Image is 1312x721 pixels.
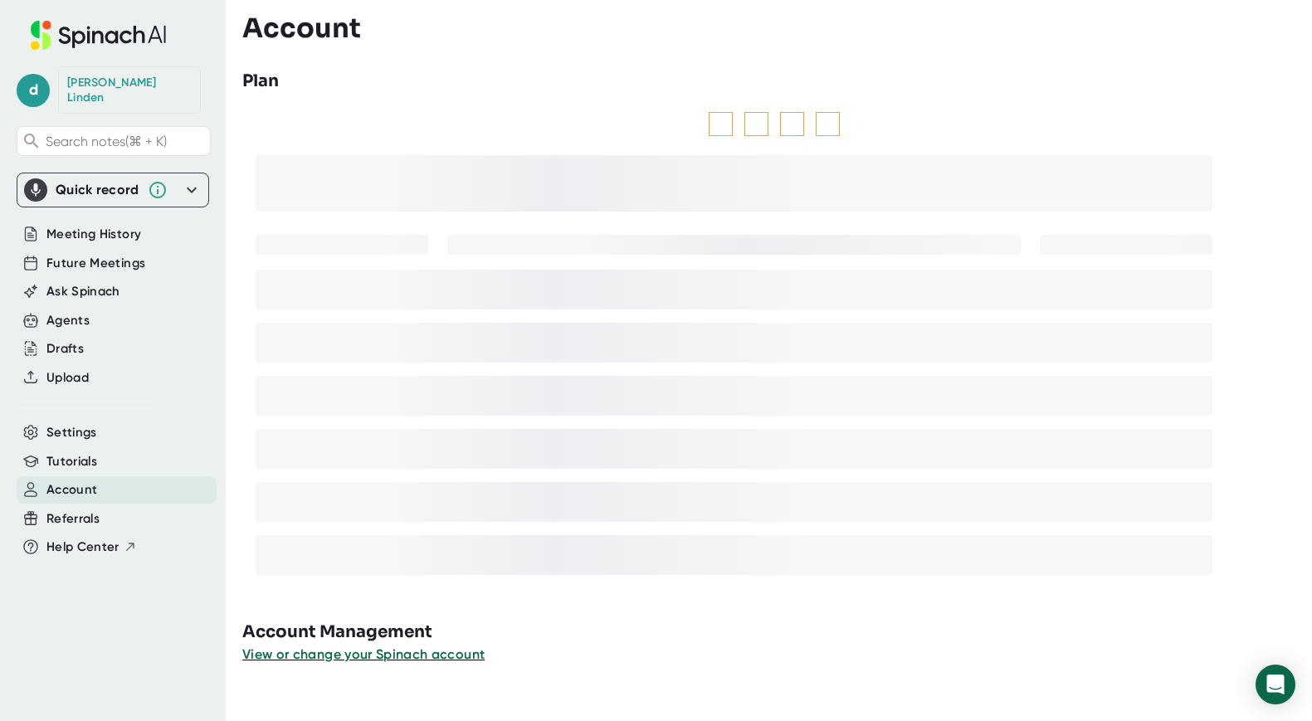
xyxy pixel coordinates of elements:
button: Meeting History [46,225,141,244]
div: Darren Linden [67,76,192,105]
h3: Account Management [242,620,1312,645]
button: Agents [46,311,90,330]
div: Quick record [24,173,202,207]
span: Help Center [46,538,119,557]
button: Upload [46,368,89,387]
button: Drafts [46,339,84,358]
button: Future Meetings [46,254,145,273]
span: Search notes (⌘ + K) [46,134,167,149]
button: Help Center [46,538,137,557]
h3: Plan [242,69,279,94]
button: Referrals [46,509,100,529]
button: Tutorials [46,452,97,471]
div: Quick record [56,182,139,198]
button: Account [46,480,97,499]
h3: Account [242,12,361,44]
span: d [17,74,50,107]
button: Settings [46,423,97,442]
div: Open Intercom Messenger [1256,665,1295,704]
button: Ask Spinach [46,282,120,301]
span: View or change your Spinach account [242,646,485,662]
button: View or change your Spinach account [242,645,485,665]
